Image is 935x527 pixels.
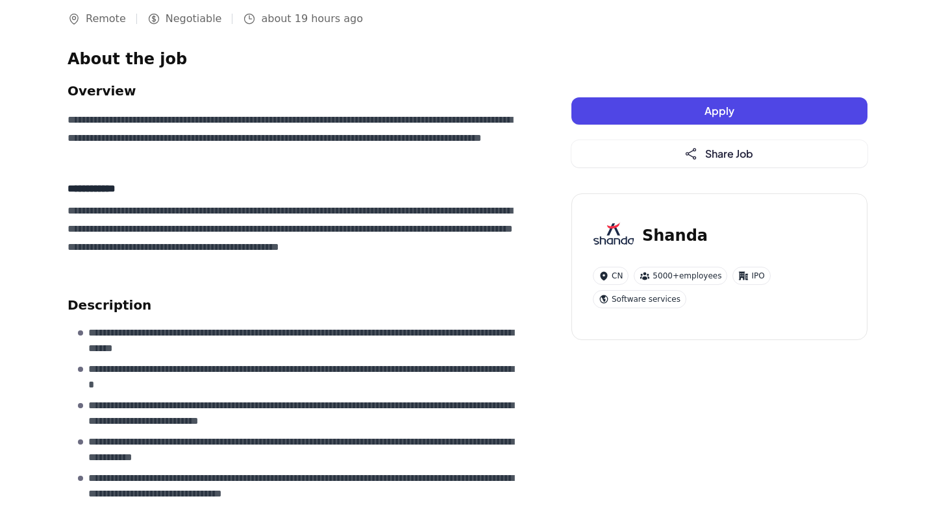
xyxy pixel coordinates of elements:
[634,267,727,285] div: 5000+ employees
[732,267,770,285] div: IPO
[593,267,629,285] div: CN
[704,104,734,117] span: Apply
[571,97,867,125] button: Apply
[261,11,363,27] span: about 19 hours ago
[571,140,867,167] button: Share Job
[642,224,708,247] h3: Shanda
[166,11,222,27] span: Negotiable
[68,295,519,315] h2: Description
[593,215,634,256] img: Sh
[68,47,519,71] h1: About the job
[86,11,126,27] span: Remote
[705,147,753,160] span: Share Job
[68,81,519,101] h2: Overview
[593,290,686,308] div: Software services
